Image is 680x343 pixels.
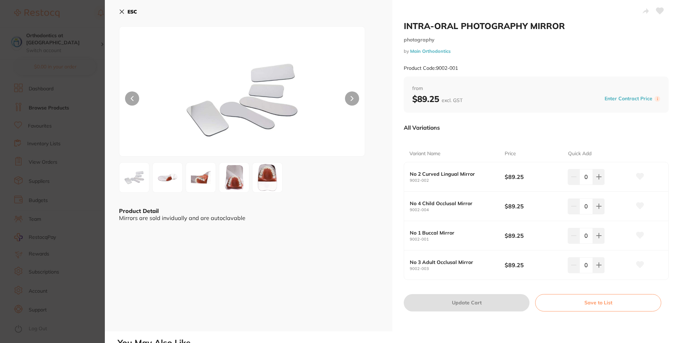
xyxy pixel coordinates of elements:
[410,178,505,183] small: 9002-002
[404,65,458,71] small: Product Code: 9002-001
[505,173,562,181] b: $89.25
[221,162,247,193] img: MTY0MjM4OTU4Nw
[412,85,660,92] span: from
[412,94,463,104] b: $89.25
[505,261,562,269] b: $89.25
[255,161,280,195] img: MTY0MjM4OTU4Nw
[409,150,441,157] p: Variant Name
[410,48,450,54] a: Main Orthodontics
[404,294,529,311] button: Update Cart
[404,37,669,43] small: photography
[654,96,660,102] label: i
[404,21,669,31] h2: INTRA-ORAL PHOTOGRAPHY MIRROR
[505,232,562,240] b: $89.25
[535,294,661,311] button: Save to List
[404,49,669,54] small: by
[410,230,495,236] b: No 1 Buccal Mirror
[121,165,147,190] img: ODc
[410,237,505,242] small: 9002-001
[505,202,562,210] b: $89.25
[442,97,463,103] span: excl. GST
[169,44,316,156] img: ODc
[602,95,654,102] button: Enter Contract Price
[404,124,440,131] p: All Variations
[127,9,137,15] b: ESC
[188,168,214,187] img: MTY0MjM4OTU4Nw
[119,207,159,214] b: Product Detail
[410,171,495,177] b: No 2 Curved Lingual Mirror
[155,171,180,184] img: MTY0MjM4OTU4Nw
[410,259,495,265] b: No 3 Adult Occlusal Mirror
[505,150,516,157] p: Price
[410,266,505,271] small: 9002-003
[410,208,505,212] small: 9002-004
[119,215,378,221] div: Mirrors are sold invidually and are autoclavable
[568,150,591,157] p: Quick Add
[410,201,495,206] b: No 4 Child Occlusal Mirror
[119,6,137,18] button: ESC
